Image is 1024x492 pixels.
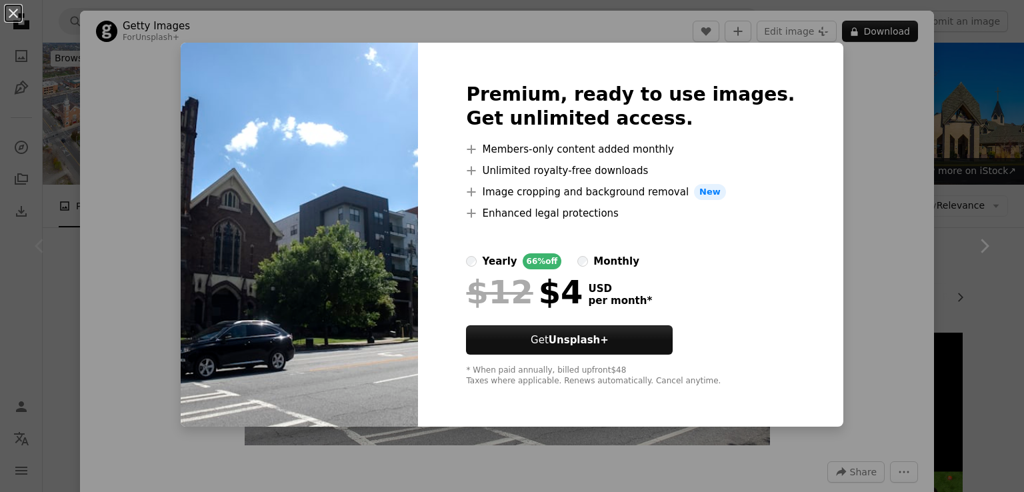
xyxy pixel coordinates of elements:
li: Image cropping and background removal [466,184,795,200]
li: Enhanced legal protections [466,205,795,221]
li: Members-only content added monthly [466,141,795,157]
img: premium_photo-1733270430256-2722ba75071d [181,43,418,427]
strong: Unsplash+ [549,334,609,346]
div: yearly [482,253,517,269]
div: 66% off [523,253,562,269]
input: yearly66%off [466,256,477,267]
span: $12 [466,275,533,309]
h2: Premium, ready to use images. Get unlimited access. [466,83,795,131]
span: USD [588,283,652,295]
span: New [694,184,726,200]
li: Unlimited royalty-free downloads [466,163,795,179]
div: $4 [466,275,583,309]
input: monthly [577,256,588,267]
button: GetUnsplash+ [466,325,673,355]
span: per month * [588,295,652,307]
div: monthly [593,253,639,269]
div: * When paid annually, billed upfront $48 Taxes where applicable. Renews automatically. Cancel any... [466,365,795,387]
